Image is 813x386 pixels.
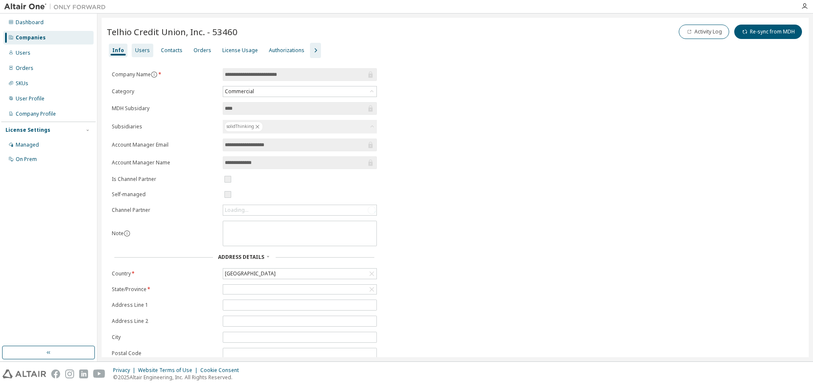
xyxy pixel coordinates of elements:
img: Altair One [4,3,110,11]
label: Address Line 1 [112,302,218,308]
button: information [124,230,130,237]
label: Account Manager Name [112,159,218,166]
button: Re-sync from MDH [734,25,802,39]
div: Authorizations [269,47,304,54]
div: Info [112,47,124,54]
img: instagram.svg [65,369,74,378]
div: Privacy [113,367,138,374]
button: information [151,71,158,78]
span: Telhio Credit Union, Inc. - 53460 [107,26,238,38]
div: Managed [16,142,39,148]
label: Is Channel Partner [112,176,218,183]
button: Activity Log [679,25,729,39]
div: On Prem [16,156,37,163]
label: Postal Code [112,350,218,357]
div: solidThinking [223,120,377,133]
img: linkedin.svg [79,369,88,378]
div: [GEOGRAPHIC_DATA] [224,269,277,278]
div: Dashboard [16,19,44,26]
div: Loading... [223,205,376,215]
div: Commercial [223,86,376,97]
div: Loading... [225,207,249,214]
label: Subsidiaries [112,123,218,130]
div: Contacts [161,47,183,54]
div: License Usage [222,47,258,54]
div: Website Terms of Use [138,367,200,374]
img: altair_logo.svg [3,369,46,378]
div: solidThinking [224,122,263,132]
div: User Profile [16,95,44,102]
label: Account Manager Email [112,142,218,148]
span: Address Details [218,253,264,261]
div: Commercial [224,87,255,96]
div: License Settings [6,127,50,133]
label: Category [112,88,218,95]
div: SKUs [16,80,28,87]
label: MDH Subsidary [112,105,218,112]
img: youtube.svg [93,369,105,378]
div: [GEOGRAPHIC_DATA] [223,269,376,279]
div: Companies [16,34,46,41]
label: Country [112,270,218,277]
div: Orders [16,65,33,72]
label: State/Province [112,286,218,293]
p: © 2025 Altair Engineering, Inc. All Rights Reserved. [113,374,244,381]
label: Address Line 2 [112,318,218,325]
label: Note [112,230,124,237]
div: Company Profile [16,111,56,117]
label: City [112,334,218,341]
label: Company Name [112,71,218,78]
div: Orders [194,47,211,54]
img: facebook.svg [51,369,60,378]
label: Self-managed [112,191,218,198]
div: Cookie Consent [200,367,244,374]
div: Users [16,50,30,56]
div: Users [135,47,150,54]
label: Channel Partner [112,207,218,214]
